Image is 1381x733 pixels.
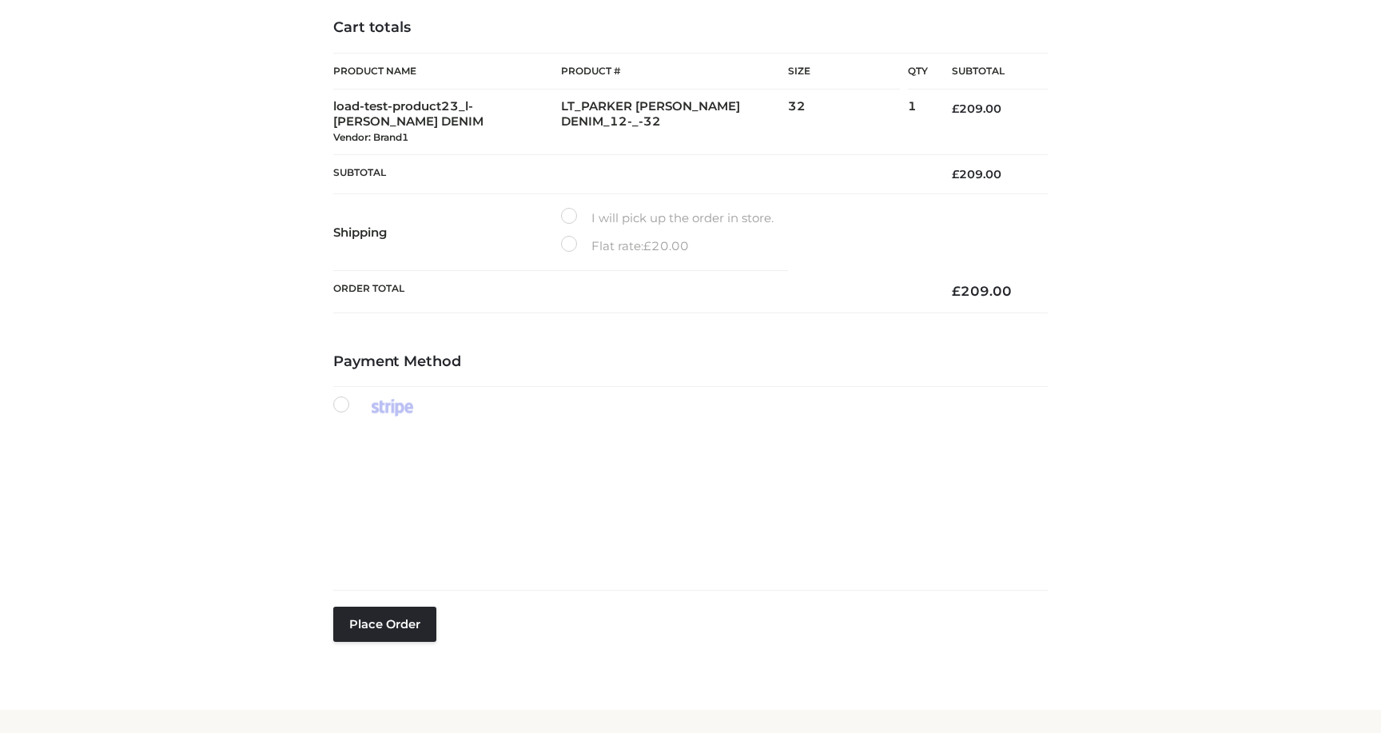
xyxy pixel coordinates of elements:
[333,131,408,143] small: Vendor: Brand1
[333,53,561,90] th: Product Name
[333,90,561,154] td: load-test-product23_l-[PERSON_NAME] DENIM
[643,238,651,253] span: £
[952,167,1001,181] bdi: 209.00
[333,19,1048,37] h4: Cart totals
[952,283,961,299] span: £
[952,102,1001,116] bdi: 209.00
[333,193,561,270] th: Shipping
[952,283,1012,299] bdi: 209.00
[908,90,928,154] td: 1
[643,238,689,253] bdi: 20.00
[333,607,436,642] button: Place order
[561,208,774,229] label: I will pick up the order in store.
[928,54,1048,90] th: Subtotal
[333,154,928,193] th: Subtotal
[561,53,789,90] th: Product #
[330,414,1045,578] iframe: Secure payment input frame
[788,90,908,154] td: 32
[788,54,900,90] th: Size
[561,90,789,154] td: LT_PARKER [PERSON_NAME] DENIM_12-_-32
[952,102,959,116] span: £
[952,167,959,181] span: £
[333,353,1048,371] h4: Payment Method
[561,236,689,257] label: Flat rate:
[333,270,928,313] th: Order Total
[908,53,928,90] th: Qty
